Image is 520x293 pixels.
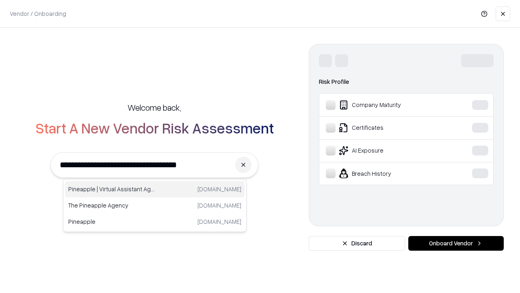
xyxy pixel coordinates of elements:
h5: Welcome back, [128,102,181,113]
div: Company Maturity [326,100,447,110]
p: Vendor / Onboarding [10,9,66,18]
p: Pineapple | Virtual Assistant Agency [68,185,155,193]
h2: Start A New Vendor Risk Assessment [35,120,274,136]
p: The Pineapple Agency [68,201,155,210]
p: [DOMAIN_NAME] [197,217,241,226]
div: Risk Profile [319,77,494,87]
p: Pineapple [68,217,155,226]
div: Suggestions [63,179,247,232]
button: Onboard Vendor [408,236,504,251]
div: Certificates [326,123,447,133]
p: [DOMAIN_NAME] [197,201,241,210]
button: Discard [309,236,405,251]
div: AI Exposure [326,146,447,155]
p: [DOMAIN_NAME] [197,185,241,193]
div: Breach History [326,168,447,178]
